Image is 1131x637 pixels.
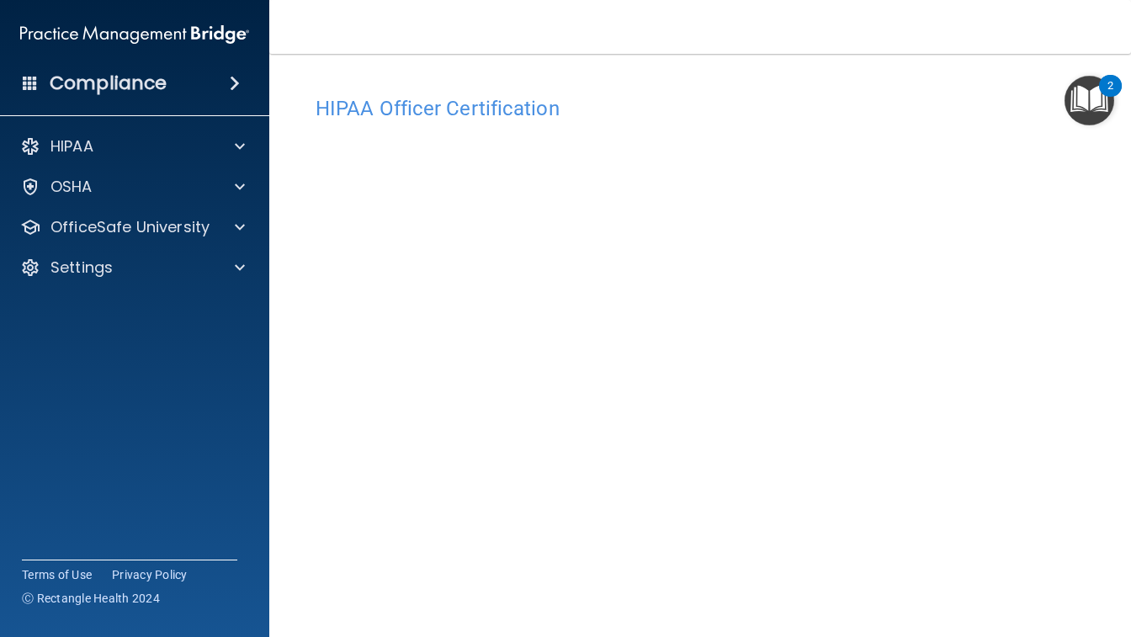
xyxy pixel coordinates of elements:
[50,257,113,278] p: Settings
[50,72,167,95] h4: Compliance
[1065,76,1114,125] button: Open Resource Center, 2 new notifications
[20,136,245,157] a: HIPAA
[50,177,93,197] p: OSHA
[316,98,1085,119] h4: HIPAA Officer Certification
[20,18,249,51] img: PMB logo
[20,257,245,278] a: Settings
[20,217,245,237] a: OfficeSafe University
[50,217,210,237] p: OfficeSafe University
[22,566,92,583] a: Terms of Use
[1107,86,1113,108] div: 2
[22,590,160,607] span: Ⓒ Rectangle Health 2024
[50,136,93,157] p: HIPAA
[112,566,188,583] a: Privacy Policy
[20,177,245,197] a: OSHA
